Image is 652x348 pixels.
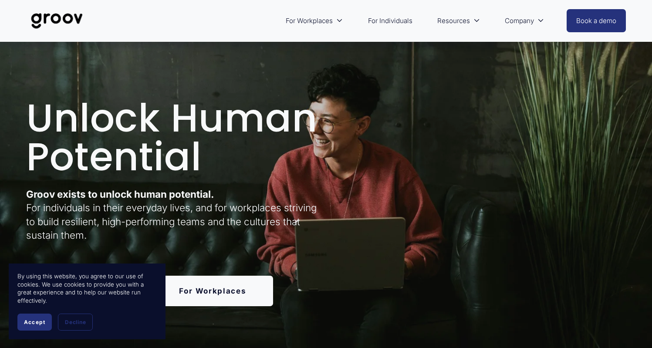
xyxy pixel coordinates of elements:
[364,10,417,31] a: For Individuals
[437,15,470,27] span: Resources
[26,7,88,35] img: Groov | Workplace Science Platform | Unlock Performance | Drive Results
[17,272,157,305] p: By using this website, you agree to our use of cookies. We use cookies to provide you with a grea...
[433,10,484,31] a: folder dropdown
[281,10,347,31] a: folder dropdown
[17,314,52,331] button: Accept
[24,319,45,325] span: Accept
[9,264,166,339] section: Cookie banner
[567,9,626,32] a: Book a demo
[26,188,214,200] strong: Groov exists to unlock human potential.
[26,187,324,242] p: For individuals in their everyday lives, and for workplaces striving to build resilient, high-per...
[505,15,534,27] span: Company
[58,314,93,331] button: Decline
[26,99,324,177] h1: Unlock Human Potential
[65,319,86,325] span: Decline
[500,10,548,31] a: folder dropdown
[152,276,273,306] a: For Workplaces
[286,15,333,27] span: For Workplaces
